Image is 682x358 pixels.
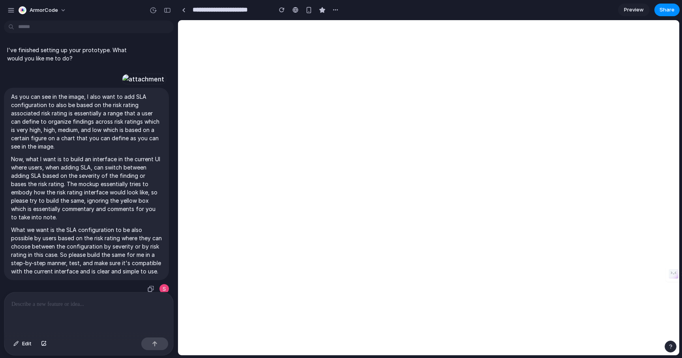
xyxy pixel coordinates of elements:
[11,226,162,275] p: What we want is the SLA configuration to be also possible by users based on the risk rating where...
[11,155,162,221] p: Now, what I want is to build an interface in the current UI where users, when adding SLA, can swi...
[30,6,58,14] span: ArmorCode
[654,4,680,16] button: Share
[7,46,139,62] p: I've finished setting up your prototype. What would you like me to do?
[660,6,675,14] span: Share
[11,92,162,151] p: As you can see in the image, I also want to add SLA configuration to also be based on the risk ra...
[9,337,36,350] button: Edit
[618,4,650,16] a: Preview
[22,340,32,348] span: Edit
[624,6,644,14] span: Preview
[15,4,70,17] button: ArmorCode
